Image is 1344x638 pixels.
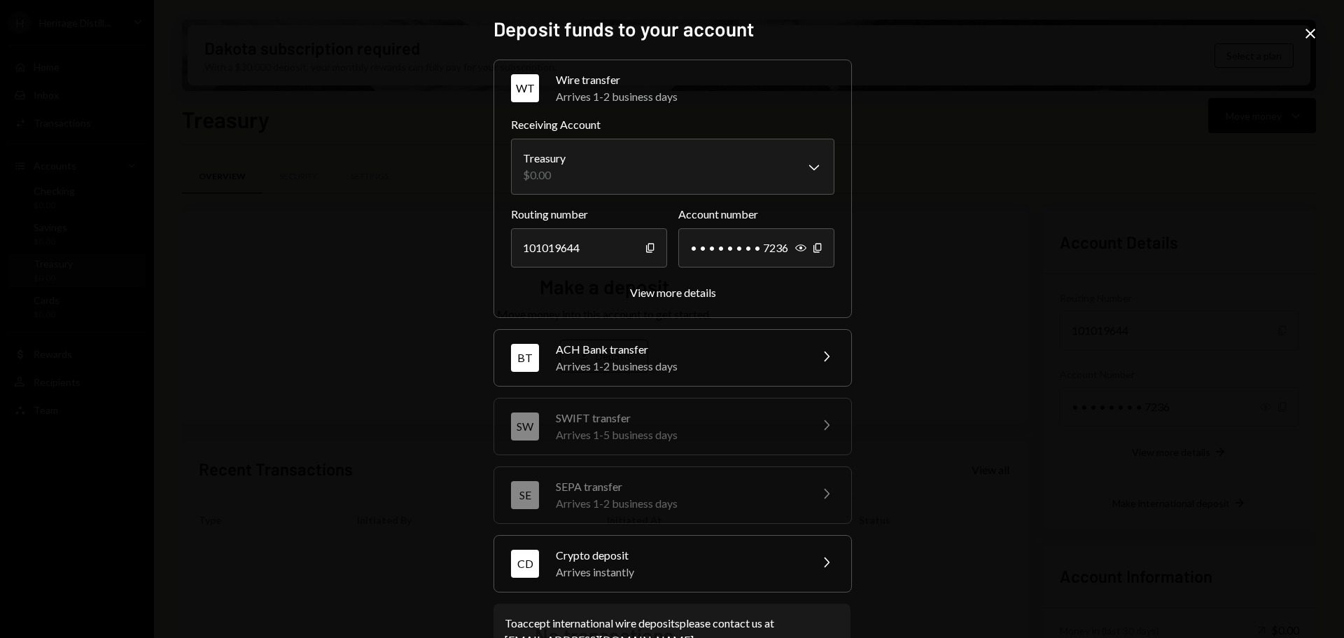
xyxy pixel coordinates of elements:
[556,547,801,564] div: Crypto deposit
[511,228,667,268] div: 101019644
[494,467,851,523] button: SESEPA transferArrives 1-2 business days
[511,206,667,223] label: Routing number
[556,564,801,581] div: Arrives instantly
[511,139,834,195] button: Receiving Account
[494,60,851,116] button: WTWire transferArrives 1-2 business days
[511,481,539,509] div: SE
[556,358,801,375] div: Arrives 1-2 business days
[556,427,801,443] div: Arrives 1-5 business days
[511,74,539,102] div: WT
[630,286,716,300] button: View more details
[678,206,834,223] label: Account number
[556,478,801,495] div: SEPA transfer
[556,341,801,358] div: ACH Bank transfer
[556,495,801,512] div: Arrives 1-2 business days
[494,398,851,455] button: SWSWIFT transferArrives 1-5 business days
[511,344,539,372] div: BT
[494,536,851,592] button: CDCrypto depositArrives instantly
[493,15,850,43] h2: Deposit funds to your account
[556,88,834,105] div: Arrives 1-2 business days
[511,412,539,441] div: SW
[678,228,834,268] div: • • • • • • • • 7236
[630,286,716,299] div: View more details
[556,71,834,88] div: Wire transfer
[494,330,851,386] button: BTACH Bank transferArrives 1-2 business days
[511,116,834,133] label: Receiving Account
[511,116,834,300] div: WTWire transferArrives 1-2 business days
[556,410,801,427] div: SWIFT transfer
[511,550,539,578] div: CD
